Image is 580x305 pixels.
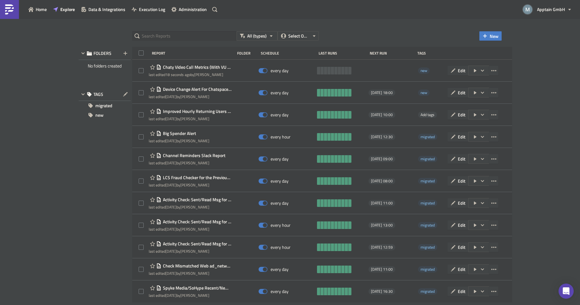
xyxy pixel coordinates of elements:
[79,101,131,110] button: migrated
[271,222,290,228] div: every hour
[447,132,469,142] button: Edit
[149,161,225,165] div: last edited by [PERSON_NAME]
[458,111,465,118] span: Edit
[458,155,465,162] span: Edit
[490,33,499,39] span: New
[165,94,176,100] time: 2025-07-29T02:53:23Z
[271,90,289,96] div: every day
[161,263,231,269] span: Check Mismatched Web ad_network_mapped
[371,112,393,117] span: [DATE] 10:00
[371,156,393,161] span: [DATE] 09:00
[418,67,430,74] span: new
[247,32,266,39] span: All (types)
[165,72,190,78] time: 2025-08-18T04:10:46Z
[447,88,469,97] button: Edit
[88,6,125,13] span: Data & Integrations
[161,153,225,158] span: Channel Reminders Slack Report
[447,220,469,230] button: Edit
[371,201,393,206] span: [DATE] 11:00
[447,242,469,252] button: Edit
[421,200,435,206] span: migrated
[458,288,465,295] span: Edit
[149,271,231,276] div: last edited by [PERSON_NAME]
[479,31,502,41] button: New
[95,101,112,110] span: migrated
[458,200,465,206] span: Edit
[271,156,289,162] div: every day
[447,264,469,274] button: Edit
[168,4,210,14] a: Administration
[149,138,209,143] div: last edited by [PERSON_NAME]
[371,289,393,294] span: [DATE] 16:30
[418,288,437,295] span: migrated
[319,51,367,56] div: Last Runs
[165,226,176,232] time: 2025-08-04T07:08:57Z
[458,178,465,184] span: Edit
[458,89,465,96] span: Edit
[522,4,533,15] img: Avatar
[165,116,176,122] time: 2025-07-22T07:52:39Z
[129,4,168,14] button: Execution Log
[165,270,176,276] time: 2025-07-23T07:26:18Z
[165,204,176,210] time: 2025-07-23T07:12:13Z
[149,293,231,298] div: last edited by [PERSON_NAME]
[271,289,289,294] div: every day
[418,222,437,228] span: migrated
[79,60,131,72] div: No folders created
[421,134,435,140] span: migrated
[418,200,437,206] span: migrated
[418,156,437,162] span: migrated
[161,241,231,247] span: Activity Check: Sent/Read Msg for Native Chaty
[371,134,393,139] span: [DATE] 12:30
[165,182,176,188] time: 2025-07-23T07:02:20Z
[93,50,111,56] span: FOLDERS
[161,175,231,180] span: LCS Fraud Checker for the Previous Day ONLY
[417,51,445,56] div: Tags
[149,227,231,232] div: last edited by [PERSON_NAME]
[149,94,231,99] div: last edited by [PERSON_NAME]
[447,286,469,296] button: Edit
[36,6,47,13] span: Home
[559,284,574,299] div: Open Intercom Messenger
[271,134,290,140] div: every hour
[418,178,437,184] span: migrated
[271,178,289,184] div: every day
[60,6,75,13] span: Explore
[418,244,437,250] span: migrated
[421,178,435,184] span: migrated
[271,267,289,272] div: every day
[271,200,289,206] div: every day
[261,51,315,56] div: Schedule
[421,112,434,118] span: Add tags
[149,183,231,187] div: last edited by [PERSON_NAME]
[161,86,231,92] span: Device Change Alert For Chatspace Native
[371,267,393,272] span: [DATE] 11:00
[447,66,469,75] button: Edit
[458,133,465,140] span: Edit
[418,112,437,118] span: Add tags
[458,67,465,74] span: Edit
[537,6,565,13] span: Apptain GmbH
[4,4,15,15] img: PushMetrics
[371,245,393,250] span: [DATE] 12:59
[149,72,231,77] div: last edited by [PERSON_NAME]
[458,244,465,250] span: Edit
[271,112,289,118] div: every day
[139,6,165,13] span: Execution Log
[161,219,231,225] span: Activity Check: Sent/Read Msg for Native Chatspace
[278,31,319,41] button: Select Owner
[78,4,129,14] button: Data & Integrations
[421,67,427,73] span: new
[421,244,435,250] span: migrated
[165,138,176,144] time: 2025-07-23T07:39:41Z
[25,4,50,14] a: Home
[161,109,231,114] span: Improved Hourly Returning Users vs Recurring User AMVs Notification Check
[421,288,435,294] span: migrated
[161,64,231,70] span: Chaty Video Call Metrics (With VU Filters)
[371,223,393,228] span: [DATE] 13:00
[418,134,437,140] span: migrated
[237,51,258,56] div: Folder
[236,31,278,41] button: All (types)
[421,222,435,228] span: migrated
